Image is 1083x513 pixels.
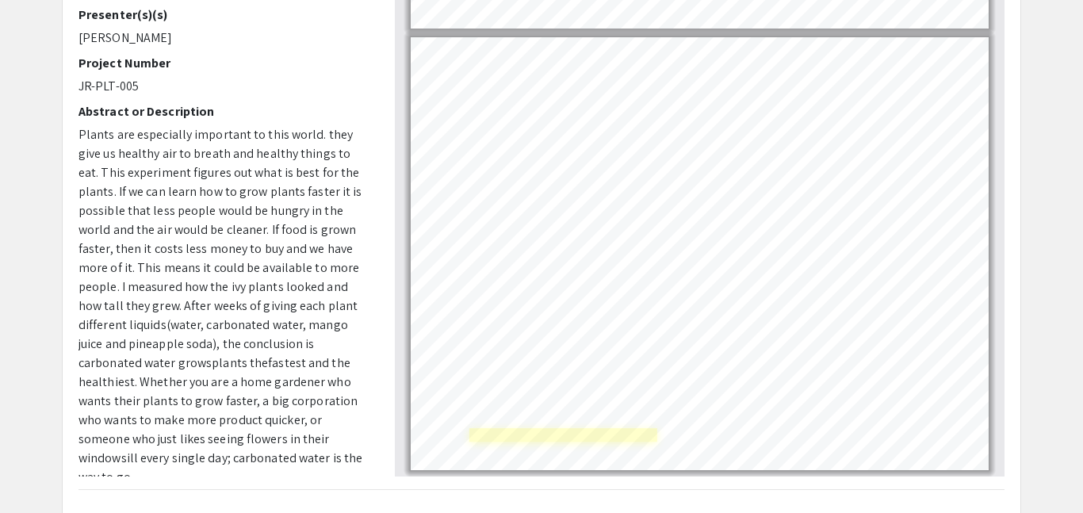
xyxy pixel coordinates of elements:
[404,30,996,477] div: Page 7
[12,442,67,501] iframe: Chat
[469,239,907,265] a: https://www.mvorganizing.org/which-liquid-will-make-a-plant-grow-faster/
[212,354,268,371] span: plants the
[78,7,371,22] h2: Presenter(s)(s)
[78,126,362,371] span: Plants are especially important to this world. they give us healthy air to breath and healthy thi...
[469,429,657,442] a: https://www.gardenguides.com/
[78,77,371,96] p: JR-PLT-005
[78,104,371,119] h2: Abstract or Description
[78,354,362,485] span: fastest and the healthiest. Whether you are a home gardener who wants their plants to grow faster...
[78,56,371,71] h2: Project Number
[78,29,371,48] p: [PERSON_NAME]
[469,323,891,350] a: https://www.ag.ndsu.edu/news/columns/dakota-gardener/dakota-gardener-the-art-and-science-of-water...
[469,166,695,179] a: https://www.gardeningknowhow.com/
